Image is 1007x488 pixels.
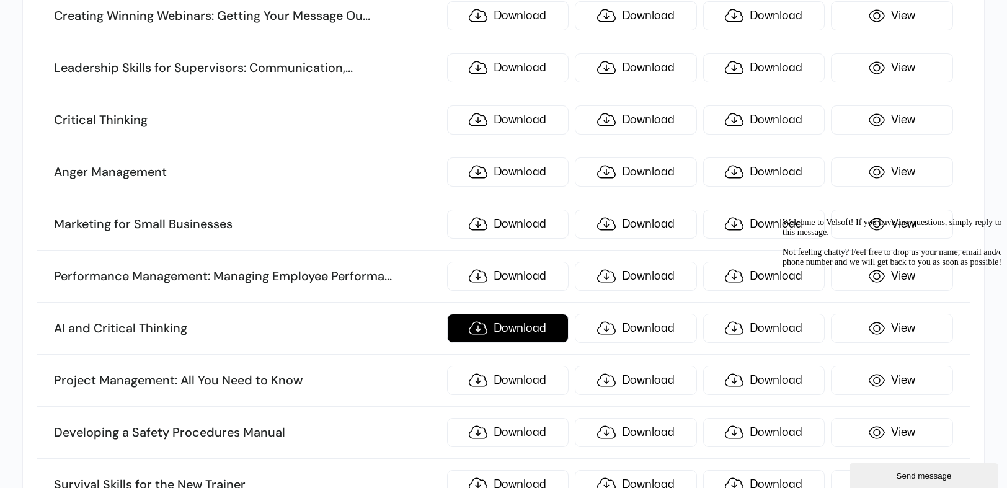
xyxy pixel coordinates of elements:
[447,210,569,239] a: Download
[575,1,697,30] a: Download
[703,105,825,135] a: Download
[575,262,697,291] a: Download
[831,1,953,30] a: View
[447,366,569,395] a: Download
[703,314,825,343] a: Download
[54,164,440,180] h3: Anger Management
[831,53,953,82] a: View
[447,1,569,30] a: Download
[447,314,569,343] a: Download
[703,1,825,30] a: Download
[447,262,569,291] a: Download
[831,105,953,135] a: View
[703,418,825,447] a: Download
[703,262,825,291] a: Download
[703,210,825,239] a: Download
[575,210,697,239] a: Download
[703,53,825,82] a: Download
[54,373,440,389] h3: Project Management: All You Need to Know
[575,418,697,447] a: Download
[384,268,392,284] span: ...
[703,366,825,395] a: Download
[850,461,1001,488] iframe: chat widget
[575,157,697,187] a: Download
[54,216,440,233] h3: Marketing for Small Businesses
[54,268,440,285] h3: Performance Management: Managing Employee Performa
[447,418,569,447] a: Download
[447,105,569,135] a: Download
[703,157,825,187] a: Download
[345,60,353,76] span: ...
[447,53,569,82] a: Download
[831,210,953,239] a: View
[575,53,697,82] a: Download
[54,8,440,24] h3: Creating Winning Webinars: Getting Your Message Ou
[363,7,370,24] span: ...
[831,157,953,187] a: View
[54,60,440,76] h3: Leadership Skills for Supervisors: Communication,
[54,321,440,337] h3: AI and Critical Thinking
[778,213,1001,457] iframe: chat widget
[575,105,697,135] a: Download
[575,314,697,343] a: Download
[5,5,228,54] span: Welcome to Velsoft! If you have any questions, simply reply to this message. Not feeling chatty? ...
[54,425,440,441] h3: Developing a Safety Procedures Manual
[54,112,440,128] h3: Critical Thinking
[575,366,697,395] a: Download
[5,5,228,55] div: Welcome to Velsoft! If you have any questions, simply reply to this message.Not feeling chatty? F...
[447,157,569,187] a: Download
